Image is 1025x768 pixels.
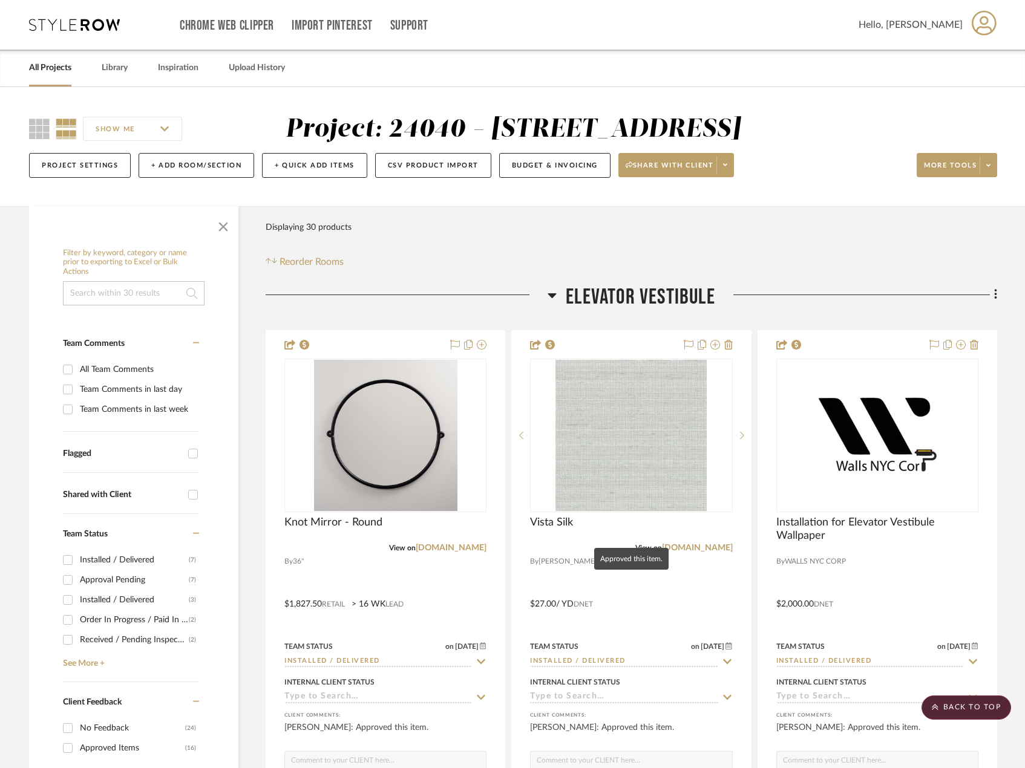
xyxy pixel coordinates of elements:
[284,516,382,529] span: Knot Mirror - Round
[280,255,344,269] span: Reorder Rooms
[284,721,486,746] div: [PERSON_NAME]: Approved this item.
[530,556,539,567] span: By
[924,161,977,179] span: More tools
[946,642,972,651] span: [DATE]
[566,284,715,310] span: Elevator Vestibule
[262,153,367,178] button: + Quick Add Items
[530,692,718,703] input: Type to Search…
[555,360,707,511] img: Vista Silk
[917,153,997,177] button: More tools
[158,60,198,76] a: Inspiration
[266,255,344,269] button: Reorder Rooms
[80,400,196,419] div: Team Comments in last week
[185,718,196,738] div: (24)
[777,359,978,512] div: 0
[80,550,189,570] div: Installed / Delivered
[859,18,963,32] span: Hello, [PERSON_NAME]
[63,698,122,706] span: Client Feedback
[776,556,785,567] span: By
[776,641,825,652] div: Team Status
[189,630,196,649] div: (2)
[102,60,128,76] a: Library
[539,556,597,567] span: [PERSON_NAME]
[284,656,472,668] input: Type to Search…
[29,60,71,76] a: All Projects
[189,610,196,630] div: (2)
[189,570,196,590] div: (7)
[63,281,205,305] input: Search within 30 results
[802,360,953,511] img: Installation for Elevator Vestibule Wallpaper
[776,677,866,688] div: Internal Client Status
[530,677,620,688] div: Internal Client Status
[180,21,274,31] a: Chrome Web Clipper
[699,642,725,651] span: [DATE]
[445,643,454,650] span: on
[662,544,733,552] a: [DOMAIN_NAME]
[530,721,732,746] div: [PERSON_NAME]: Approved this item.
[284,692,472,703] input: Type to Search…
[63,249,205,277] h6: Filter by keyword, category or name prior to exporting to Excel or Bulk Actions
[284,677,375,688] div: Internal Client Status
[776,721,978,746] div: [PERSON_NAME]: Approved this item.
[80,590,189,610] div: Installed / Delivered
[139,153,254,178] button: + Add Room/Section
[80,630,189,649] div: Received / Pending Inspection
[189,550,196,570] div: (7)
[626,161,714,179] span: Share with client
[390,21,428,31] a: Support
[29,153,131,178] button: Project Settings
[499,153,611,178] button: Budget & Invoicing
[63,530,108,538] span: Team Status
[937,643,946,650] span: on
[389,544,416,552] span: View on
[776,656,964,668] input: Type to Search…
[922,695,1011,720] scroll-to-top-button: BACK TO TOP
[776,516,978,542] span: Installation for Elevator Vestibule Wallpaper
[314,360,457,511] img: Knot Mirror - Round
[266,215,352,239] div: Displaying 30 products
[530,641,578,652] div: Team Status
[80,738,185,758] div: Approved Items
[454,642,480,651] span: [DATE]
[80,570,189,590] div: Approval Pending
[60,649,199,669] a: See More +
[293,556,304,567] span: 36"
[80,380,196,399] div: Team Comments in last day
[63,490,182,500] div: Shared with Client
[618,153,735,177] button: Share with client
[375,153,491,178] button: CSV Product Import
[63,449,182,459] div: Flagged
[284,641,333,652] div: Team Status
[530,516,573,529] span: Vista Silk
[286,117,741,142] div: Project: 24040 - [STREET_ADDRESS]
[691,643,699,650] span: on
[80,718,185,738] div: No Feedback
[185,738,196,758] div: (16)
[416,544,486,552] a: [DOMAIN_NAME]
[635,544,662,552] span: View on
[80,360,196,379] div: All Team Comments
[211,212,235,236] button: Close
[63,339,125,348] span: Team Comments
[284,556,293,567] span: By
[189,590,196,610] div: (3)
[292,21,373,31] a: Import Pinterest
[530,656,718,668] input: Type to Search…
[785,556,846,567] span: WALLS NYC CORP
[776,692,964,703] input: Type to Search…
[80,610,189,630] div: Order In Progress / Paid In Full w/ Freight, No Balance due
[229,60,285,76] a: Upload History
